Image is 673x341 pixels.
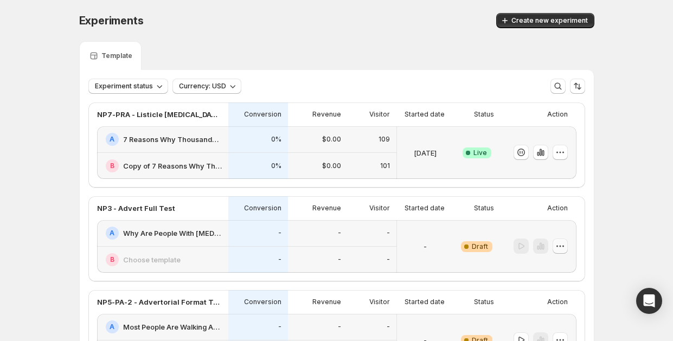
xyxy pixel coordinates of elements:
[474,204,494,213] p: Status
[474,298,494,306] p: Status
[110,323,114,331] h2: A
[338,229,341,237] p: -
[278,255,281,264] p: -
[312,110,341,119] p: Revenue
[101,52,132,60] p: Template
[338,323,341,331] p: -
[496,13,594,28] button: Create new experiment
[278,229,281,237] p: -
[547,298,568,306] p: Action
[172,79,241,94] button: Currency: USD
[570,79,585,94] button: Sort the results
[123,160,222,171] h2: Copy of 7 Reasons Why Thousands Are Choosing Thera Pillow for [MEDICAL_DATA] Relief (PR.A)
[97,109,222,120] p: NP7-PRA - Listicle [MEDICAL_DATA]
[322,135,341,144] p: $0.00
[387,229,390,237] p: -
[244,204,281,213] p: Conversion
[474,110,494,119] p: Status
[95,82,153,91] span: Experiment status
[405,110,445,119] p: Started date
[636,288,662,314] div: Open Intercom Messenger
[271,135,281,144] p: 0%
[88,79,168,94] button: Experiment status
[369,298,390,306] p: Visitor
[123,134,222,145] h2: 7 Reasons Why Thousands Are Choosing Thera Pillow for [MEDICAL_DATA] Relief (PR.A)
[97,203,175,214] p: NP3 - Advert Full Test
[278,323,281,331] p: -
[511,16,588,25] span: Create new experiment
[244,110,281,119] p: Conversion
[123,254,181,265] h2: Choose template
[244,298,281,306] p: Conversion
[547,110,568,119] p: Action
[179,82,226,91] span: Currency: USD
[547,204,568,213] p: Action
[110,162,114,170] h2: B
[312,298,341,306] p: Revenue
[110,229,114,237] h2: A
[123,321,222,332] h2: Most People Are Walking Around With 20–30 Extra Pounds on Their Necks 2 (PA)
[405,204,445,213] p: Started date
[123,228,222,239] h2: Why Are People With [MEDICAL_DATA] Ditching Painkillers (SA -> [GEOGRAPHIC_DATA])
[338,255,341,264] p: -
[387,323,390,331] p: -
[79,14,144,27] span: Experiments
[369,204,390,213] p: Visitor
[322,162,341,170] p: $0.00
[110,255,114,264] h2: B
[472,242,488,251] span: Draft
[387,255,390,264] p: -
[473,149,487,157] span: Live
[369,110,390,119] p: Visitor
[312,204,341,213] p: Revenue
[97,297,222,307] p: NP5-PA-2 - Advertorial Format Test
[379,135,390,144] p: 109
[271,162,281,170] p: 0%
[424,241,427,252] p: -
[110,135,114,144] h2: A
[380,162,390,170] p: 101
[414,147,437,158] p: [DATE]
[405,298,445,306] p: Started date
